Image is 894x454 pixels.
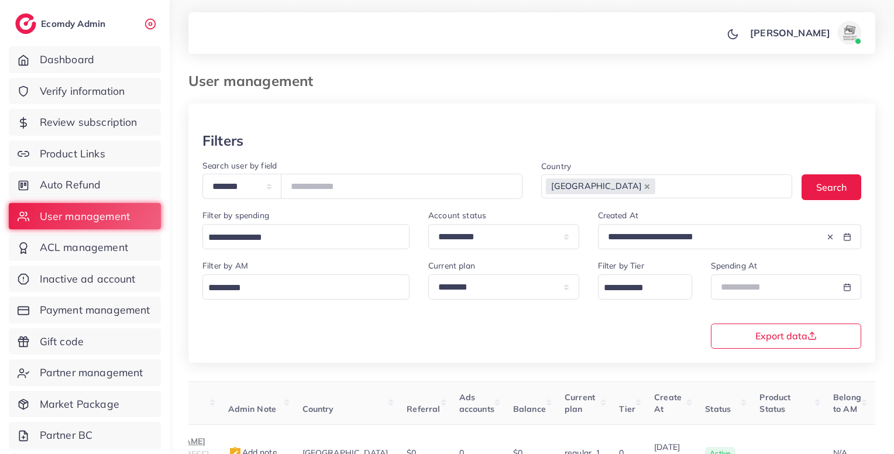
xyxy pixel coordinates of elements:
[40,397,119,412] span: Market Package
[40,209,130,224] span: User management
[759,392,790,414] span: Product Status
[40,334,84,349] span: Gift code
[9,78,161,105] a: Verify information
[598,260,644,271] label: Filter by Tier
[9,266,161,293] a: Inactive ad account
[711,260,758,271] label: Spending At
[40,115,137,130] span: Review subscription
[9,171,161,198] a: Auto Refund
[9,109,161,136] a: Review subscription
[40,428,93,443] span: Partner BC
[513,404,546,414] span: Balance
[9,234,161,261] a: ACL management
[40,240,128,255] span: ACL management
[40,365,143,380] span: Partner management
[802,174,861,200] button: Search
[619,404,635,414] span: Tier
[9,140,161,167] a: Product Links
[40,177,101,192] span: Auto Refund
[9,297,161,324] a: Payment management
[40,302,150,318] span: Payment management
[838,21,861,44] img: avatar
[428,209,486,221] label: Account status
[202,224,410,249] div: Search for option
[9,203,161,230] a: User management
[40,84,125,99] span: Verify information
[9,46,161,73] a: Dashboard
[40,52,94,67] span: Dashboard
[598,274,692,300] div: Search for option
[541,160,571,172] label: Country
[833,392,861,414] span: Belong to AM
[9,391,161,418] a: Market Package
[202,209,269,221] label: Filter by spending
[600,279,677,297] input: Search for option
[656,178,777,196] input: Search for option
[302,404,334,414] span: Country
[541,174,792,198] div: Search for option
[40,146,105,161] span: Product Links
[755,331,817,340] span: Export data
[9,422,161,449] a: Partner BC
[750,26,830,40] p: [PERSON_NAME]
[459,392,494,414] span: Ads accounts
[654,392,682,414] span: Create At
[15,13,36,34] img: logo
[188,73,322,90] h3: User management
[407,404,440,414] span: Referral
[202,260,248,271] label: Filter by AM
[565,392,595,414] span: Current plan
[202,160,277,171] label: Search user by field
[204,229,394,247] input: Search for option
[228,404,277,414] span: Admin Note
[644,184,650,190] button: Deselect India
[711,324,862,349] button: Export data
[15,13,108,34] a: logoEcomdy Admin
[40,271,136,287] span: Inactive ad account
[546,178,655,195] span: [GEOGRAPHIC_DATA]
[9,359,161,386] a: Partner management
[41,18,108,29] h2: Ecomdy Admin
[598,209,639,221] label: Created At
[9,328,161,355] a: Gift code
[202,132,243,149] h3: Filters
[705,404,731,414] span: Status
[202,274,410,300] div: Search for option
[204,279,394,297] input: Search for option
[428,260,475,271] label: Current plan
[744,21,866,44] a: [PERSON_NAME]avatar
